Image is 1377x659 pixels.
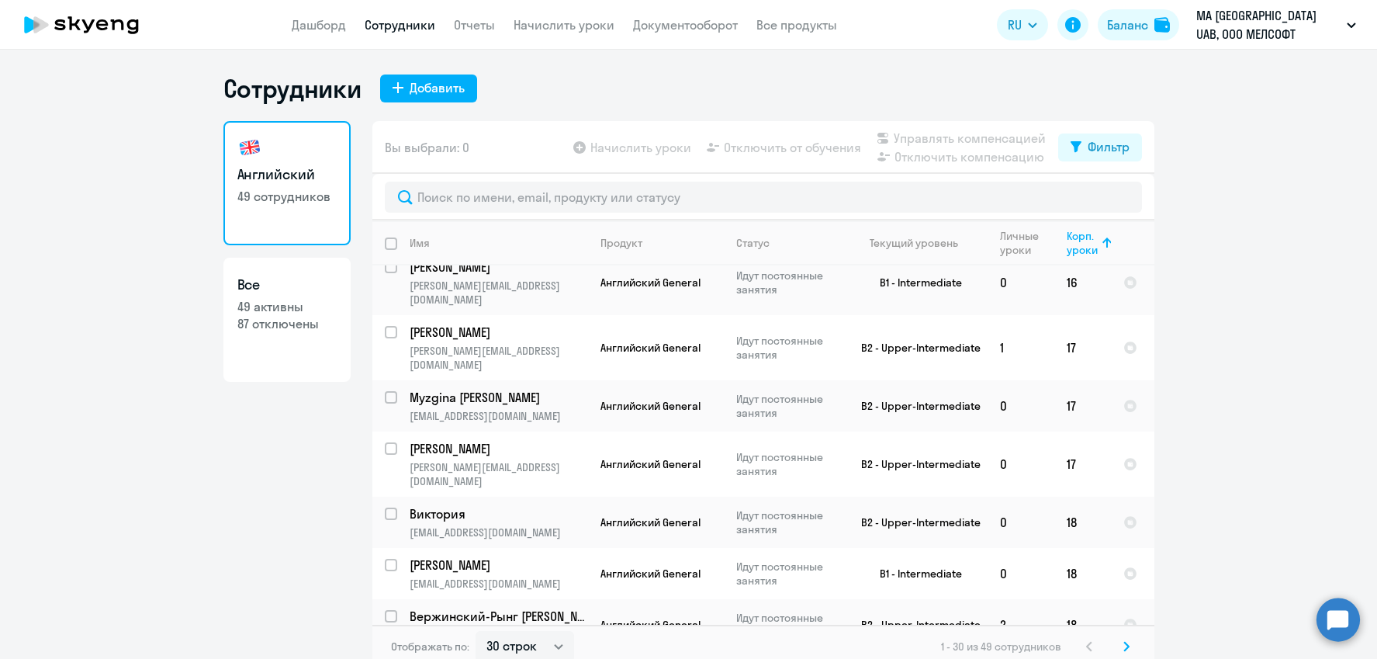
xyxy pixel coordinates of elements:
span: Вы выбрали: 0 [385,138,469,157]
div: Статус [736,236,770,250]
td: 16 [1054,250,1111,315]
a: Дашборд [292,17,346,33]
a: Сотрудники [365,17,435,33]
span: 1 - 30 из 49 сотрудников [941,640,1061,654]
button: Добавить [380,75,477,102]
td: 18 [1054,497,1111,548]
td: B2 - Upper-Intermediate [843,432,988,497]
p: Идут постоянные занятия [736,334,842,362]
p: MA [GEOGRAPHIC_DATA] UAB, ООО МЕЛСОФТ [1196,6,1341,43]
button: Балансbalance [1098,9,1179,40]
p: [EMAIL_ADDRESS][DOMAIN_NAME] [410,525,587,539]
div: Корп. уроки [1067,229,1100,257]
button: Фильтр [1058,134,1142,161]
a: [PERSON_NAME] [410,324,587,341]
button: RU [997,9,1048,40]
a: [PERSON_NAME] [410,440,587,457]
span: Английский General [600,399,701,413]
div: Корп. уроки [1067,229,1110,257]
span: RU [1008,16,1022,34]
img: balance [1154,17,1170,33]
td: 0 [988,497,1054,548]
a: Виктория [410,505,587,522]
p: [PERSON_NAME] [410,258,585,276]
p: [PERSON_NAME][EMAIL_ADDRESS][DOMAIN_NAME] [410,460,587,488]
div: Продукт [600,236,642,250]
td: B1 - Intermediate [843,548,988,599]
td: B2 - Upper-Intermediate [843,497,988,548]
a: Все продукты [756,17,837,33]
div: Продукт [600,236,723,250]
td: B2 - Upper-Intermediate [843,380,988,432]
p: Виктория [410,505,585,522]
td: 18 [1054,548,1111,599]
div: Личные уроки [1000,229,1054,257]
span: Английский General [600,618,701,632]
h3: Все [237,275,337,295]
div: Фильтр [1088,137,1130,156]
a: Документооборот [633,17,738,33]
p: [PERSON_NAME] [410,440,585,457]
td: 2 [988,599,1054,650]
p: [PERSON_NAME] [410,324,585,341]
img: english [237,135,262,160]
h3: Английский [237,165,337,185]
a: [PERSON_NAME] [410,557,587,574]
p: [PERSON_NAME][EMAIL_ADDRESS][DOMAIN_NAME] [410,279,587,307]
p: Идут постоянные занятия [736,392,842,420]
p: Идут постоянные занятия [736,508,842,536]
td: B1 - Intermediate [843,250,988,315]
td: 0 [988,380,1054,432]
h1: Сотрудники [223,73,362,104]
p: [EMAIL_ADDRESS][DOMAIN_NAME] [410,577,587,591]
a: Все49 активны87 отключены [223,258,351,382]
td: 17 [1054,315,1111,380]
p: Myzgina [PERSON_NAME] [410,389,585,406]
p: 49 активны [237,298,337,315]
div: Текущий уровень [870,236,958,250]
a: Начислить уроки [514,17,614,33]
button: MA [GEOGRAPHIC_DATA] UAB, ООО МЕЛСОФТ [1188,6,1364,43]
span: Английский General [600,457,701,471]
td: B2 - Upper-Intermediate [843,599,988,650]
span: Английский General [600,567,701,581]
div: Имя [410,236,430,250]
td: 18 [1054,599,1111,650]
td: B2 - Upper-Intermediate [843,315,988,380]
a: Отчеты [454,17,495,33]
div: Личные уроки [1000,229,1043,257]
p: Идут постоянные занятия [736,269,842,297]
span: Отображать по: [391,640,469,654]
p: [PERSON_NAME][EMAIL_ADDRESS][DOMAIN_NAME] [410,344,587,372]
p: [PERSON_NAME] [410,557,585,574]
a: Английский49 сотрудников [223,121,351,245]
div: Добавить [410,78,465,97]
span: Английский General [600,515,701,529]
a: Myzgina [PERSON_NAME] [410,389,587,406]
a: Вержинский-Рынг [PERSON_NAME] [410,608,587,625]
span: Английский General [600,276,701,290]
td: 0 [988,432,1054,497]
div: Баланс [1107,16,1148,34]
td: 1 [988,315,1054,380]
div: Имя [410,236,587,250]
div: Статус [736,236,842,250]
p: [EMAIL_ADDRESS][DOMAIN_NAME] [410,409,587,423]
td: 17 [1054,380,1111,432]
td: 0 [988,250,1054,315]
td: 0 [988,548,1054,599]
p: Идут постоянные занятия [736,560,842,588]
p: Идут постоянные занятия [736,450,842,478]
span: Английский General [600,341,701,355]
p: 87 отключены [237,315,337,332]
p: 49 сотрудников [237,188,337,205]
div: Текущий уровень [856,236,987,250]
a: [PERSON_NAME] [410,258,587,276]
p: Вержинский-Рынг [PERSON_NAME] [410,608,585,625]
p: Идут постоянные занятия [736,611,842,639]
input: Поиск по имени, email, продукту или статусу [385,182,1142,213]
td: 17 [1054,432,1111,497]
